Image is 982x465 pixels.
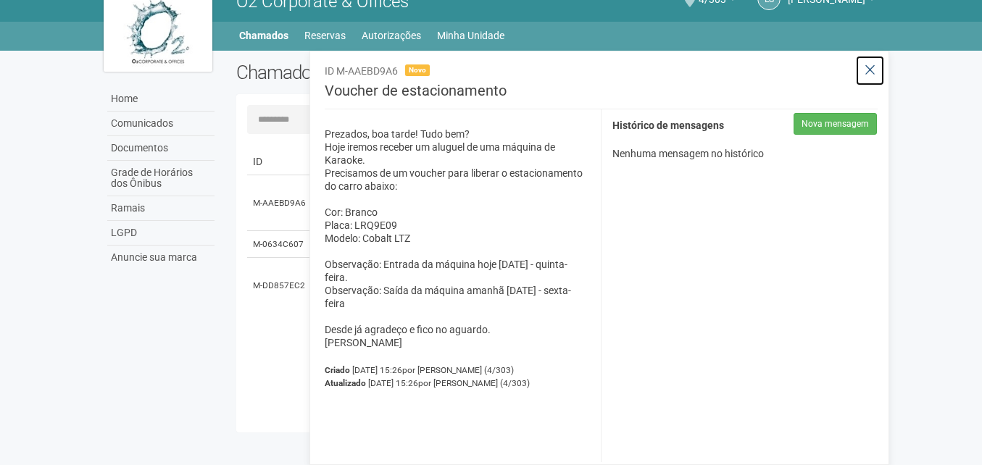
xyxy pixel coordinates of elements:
a: Ramais [107,196,215,221]
strong: Atualizado [325,378,366,388]
td: M-DD857EC2 [247,258,312,314]
a: LGPD [107,221,215,246]
a: Minha Unidade [437,25,504,46]
h3: Voucher de estacionamento [325,83,878,109]
strong: Criado [325,365,350,375]
span: Novo [405,64,430,76]
p: Nenhuma mensagem no histórico [612,147,878,160]
a: Anuncie sua marca [107,246,215,269]
span: por [PERSON_NAME] (4/303) [418,378,530,388]
a: Chamados [239,25,288,46]
a: Documentos [107,136,215,161]
td: M-0634C607 [247,231,312,258]
a: Autorizações [362,25,421,46]
span: por [PERSON_NAME] (4/303) [402,365,514,375]
a: Home [107,87,215,112]
span: ID M-AAEBD9A6 [325,65,398,77]
strong: Histórico de mensagens [612,120,724,132]
button: Nova mensagem [794,113,877,135]
p: Prezados, boa tarde! Tudo bem? Hoje iremos receber um aluguel de uma máquina de Karaoke. Precisam... [325,127,590,349]
td: M-AAEBD9A6 [247,175,312,231]
a: Grade de Horários dos Ônibus [107,161,215,196]
span: [DATE] 15:26 [352,365,514,375]
h2: Chamados [236,62,491,83]
a: Reservas [304,25,346,46]
td: ID [247,148,312,175]
span: [DATE] 15:26 [368,378,530,388]
a: Comunicados [107,112,215,136]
